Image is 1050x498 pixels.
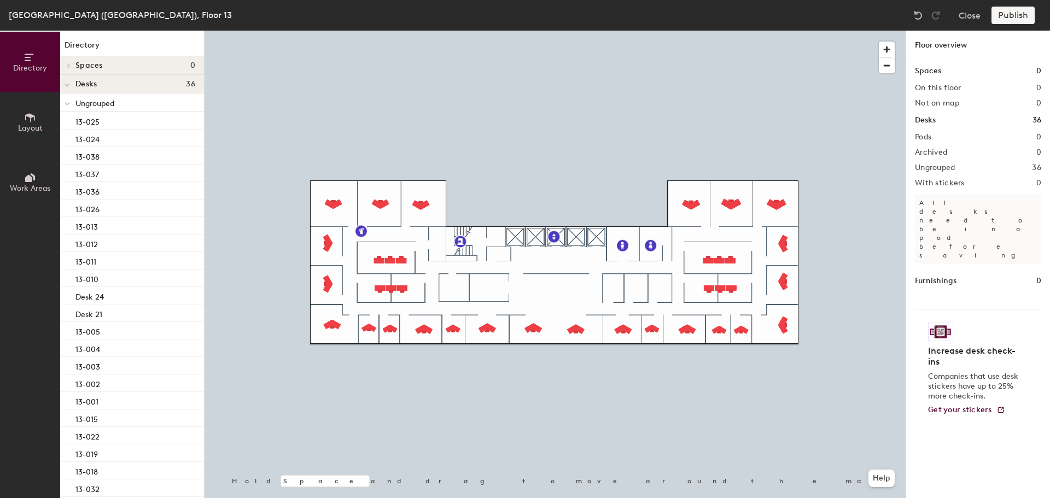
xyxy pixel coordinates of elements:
[186,80,195,89] span: 36
[190,61,195,70] span: 0
[75,202,100,214] p: 13-026
[75,307,102,319] p: Desk 21
[75,80,97,89] span: Desks
[915,133,931,142] h2: Pods
[75,394,98,407] p: 13-001
[1036,99,1041,108] h2: 0
[928,405,992,414] span: Get your stickers
[913,10,924,21] img: Undo
[75,254,96,267] p: 13-011
[928,323,953,341] img: Sticker logo
[928,406,1005,415] a: Get your stickers
[959,7,981,24] button: Close
[1032,163,1041,172] h2: 36
[18,124,43,133] span: Layout
[868,470,895,487] button: Help
[1036,65,1041,77] h1: 0
[75,132,100,144] p: 13-024
[75,289,104,302] p: Desk 24
[75,184,100,197] p: 13-036
[75,482,100,494] p: 13-032
[75,149,100,162] p: 13-038
[75,99,114,108] span: Ungrouped
[1036,84,1041,92] h2: 0
[915,99,959,108] h2: Not on map
[1036,179,1041,188] h2: 0
[915,179,965,188] h2: With stickers
[1032,114,1041,126] h1: 36
[75,377,100,389] p: 13-002
[9,8,232,22] div: [GEOGRAPHIC_DATA] ([GEOGRAPHIC_DATA]), Floor 13
[1036,275,1041,287] h1: 0
[13,63,47,73] span: Directory
[915,84,961,92] h2: On this floor
[75,237,98,249] p: 13-012
[75,412,98,424] p: 13-015
[1036,148,1041,157] h2: 0
[75,447,98,459] p: 13-019
[60,39,204,56] h1: Directory
[75,429,100,442] p: 13-022
[75,272,98,284] p: 13-010
[906,31,1050,56] h1: Floor overview
[928,372,1022,401] p: Companies that use desk stickers have up to 25% more check-ins.
[75,464,98,477] p: 13-018
[930,10,941,21] img: Redo
[915,148,947,157] h2: Archived
[928,345,1022,367] h4: Increase desk check-ins
[915,65,941,77] h1: Spaces
[915,275,956,287] h1: Furnishings
[915,163,955,172] h2: Ungrouped
[75,219,98,232] p: 13-013
[1036,133,1041,142] h2: 0
[75,114,100,127] p: 13-025
[75,167,99,179] p: 13-037
[75,324,100,337] p: 13-005
[75,359,100,372] p: 13-003
[915,194,1041,264] p: All desks need to be in a pod before saving
[915,114,936,126] h1: Desks
[75,61,103,70] span: Spaces
[10,184,50,193] span: Work Areas
[75,342,100,354] p: 13-004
